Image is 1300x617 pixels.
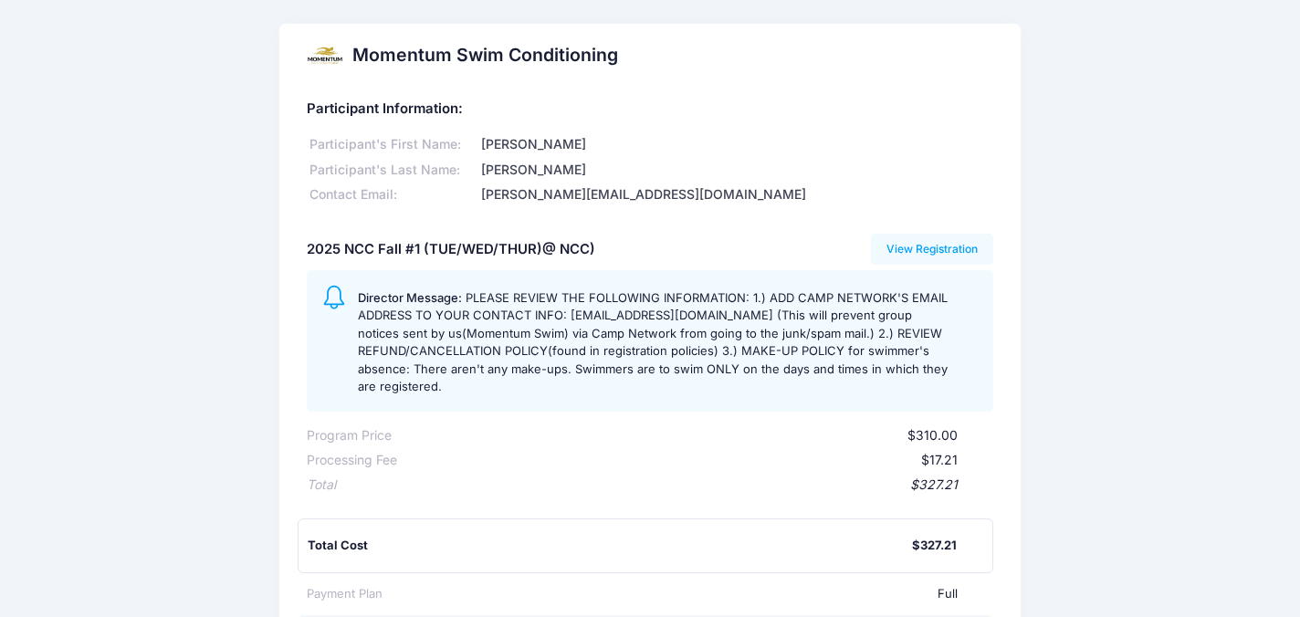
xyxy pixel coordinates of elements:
[871,234,994,265] a: View Registration
[307,185,478,204] div: Contact Email:
[907,427,958,443] span: $310.00
[307,135,478,154] div: Participant's First Name:
[383,585,959,603] div: Full
[912,537,957,555] div: $327.21
[308,537,913,555] div: Total Cost
[478,161,993,180] div: [PERSON_NAME]
[307,451,397,470] div: Processing Fee
[307,101,994,118] h5: Participant Information:
[307,476,336,495] div: Total
[397,451,959,470] div: $17.21
[307,426,392,445] div: Program Price
[478,135,993,154] div: [PERSON_NAME]
[352,45,618,66] h2: Momentum Swim Conditioning
[478,185,993,204] div: [PERSON_NAME][EMAIL_ADDRESS][DOMAIN_NAME]
[336,476,959,495] div: $327.21
[307,585,383,603] div: Payment Plan
[358,290,948,394] span: PLEASE REVIEW THE FOLLOWING INFORMATION: 1.) ADD CAMP NETWORK'S EMAIL ADDRESS TO YOUR CONTACT INF...
[307,161,478,180] div: Participant's Last Name:
[307,242,595,258] h5: 2025 NCC Fall #1 (TUE/WED/THUR)@ NCC)
[358,290,462,305] span: Director Message:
